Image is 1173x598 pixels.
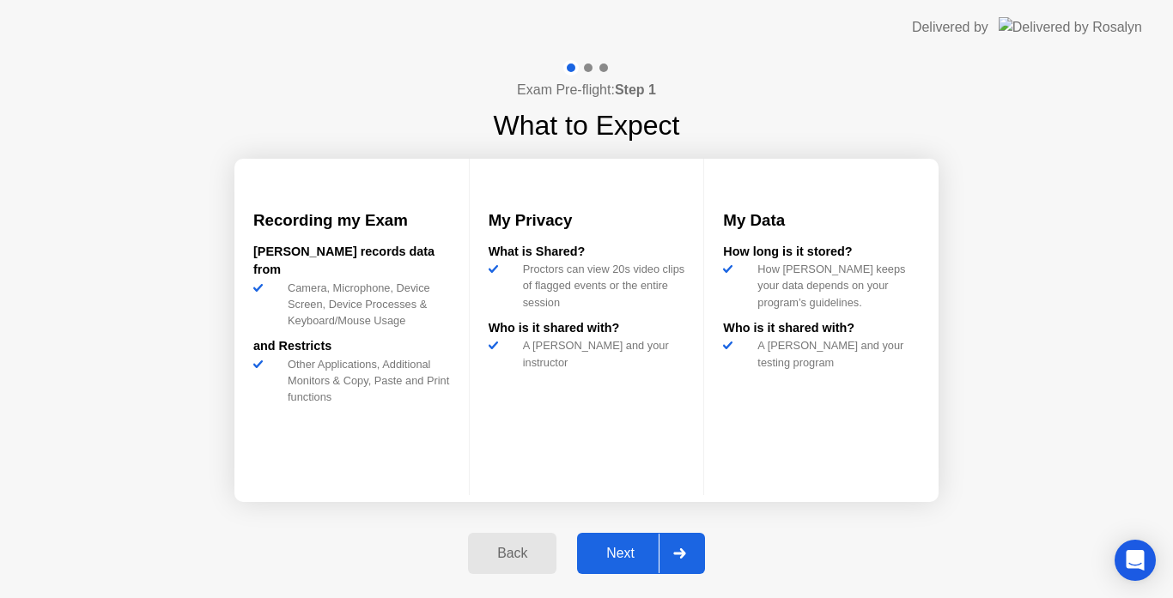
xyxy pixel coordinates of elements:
[281,356,450,406] div: Other Applications, Additional Monitors & Copy, Paste and Print functions
[253,243,450,280] div: [PERSON_NAME] records data from
[489,208,685,233] h3: My Privacy
[1115,540,1156,581] div: Open Intercom Messenger
[751,261,920,311] div: How [PERSON_NAME] keeps your data depends on your program’s guidelines.
[517,80,656,100] h4: Exam Pre-flight:
[723,208,920,233] h3: My Data
[723,243,920,262] div: How long is it stored?
[516,261,685,311] div: Proctors can view 20s video clips of flagged events or the entire session
[253,208,450,233] h3: Recording my Exam
[912,17,988,38] div: Delivered by
[494,105,680,146] h1: What to Expect
[516,337,685,370] div: A [PERSON_NAME] and your instructor
[751,337,920,370] div: A [PERSON_NAME] and your testing program
[999,17,1142,37] img: Delivered by Rosalyn
[281,280,450,329] div: Camera, Microphone, Device Screen, Device Processes & Keyboard/Mouse Usage
[582,546,659,561] div: Next
[723,319,920,338] div: Who is it shared with?
[473,546,551,561] div: Back
[577,533,705,574] button: Next
[489,319,685,338] div: Who is it shared with?
[489,243,685,262] div: What is Shared?
[615,82,656,97] b: Step 1
[468,533,556,574] button: Back
[253,337,450,356] div: and Restricts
